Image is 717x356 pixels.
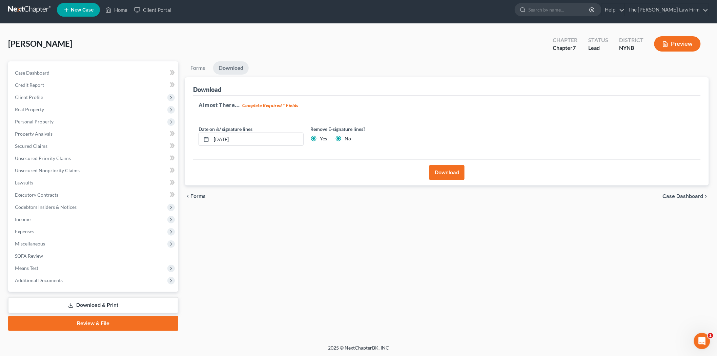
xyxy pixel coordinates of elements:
[9,164,178,177] a: Unsecured Nonpriority Claims
[15,192,58,198] span: Executory Contracts
[9,152,178,164] a: Unsecured Priority Claims
[9,177,178,189] a: Lawsuits
[619,36,643,44] div: District
[9,140,178,152] a: Secured Claims
[15,277,63,283] span: Additional Documents
[15,94,43,100] span: Client Profile
[15,265,38,271] span: Means Test
[8,316,178,331] a: Review & File
[588,36,608,44] div: Status
[703,194,709,199] i: chevron_right
[602,4,624,16] a: Help
[185,194,215,199] button: chevron_left Forms
[15,216,30,222] span: Income
[15,143,47,149] span: Secured Claims
[243,103,299,108] strong: Complete Required * Fields
[8,297,178,313] a: Download & Print
[15,241,45,246] span: Miscellaneous
[131,4,175,16] a: Client Portal
[15,155,71,161] span: Unsecured Priority Claims
[663,194,709,199] a: Case Dashboard chevron_right
[15,82,44,88] span: Credit Report
[15,253,43,259] span: SOFA Review
[553,36,577,44] div: Chapter
[654,36,701,52] button: Preview
[213,61,249,75] a: Download
[9,189,178,201] a: Executory Contracts
[708,333,713,338] span: 1
[211,133,303,146] input: MM/DD/YYYY
[15,167,80,173] span: Unsecured Nonpriority Claims
[199,101,695,109] h5: Almost There...
[9,250,178,262] a: SOFA Review
[193,85,221,94] div: Download
[345,135,351,142] label: No
[15,106,44,112] span: Real Property
[199,125,252,133] label: Date on /s/ signature lines
[625,4,709,16] a: The [PERSON_NAME] Law Firm
[8,39,72,48] span: [PERSON_NAME]
[573,44,576,51] span: 7
[15,180,33,185] span: Lawsuits
[553,44,577,52] div: Chapter
[15,70,49,76] span: Case Dashboard
[9,128,178,140] a: Property Analysis
[102,4,131,16] a: Home
[694,333,710,349] iframe: Intercom live chat
[185,194,190,199] i: chevron_left
[15,119,54,124] span: Personal Property
[663,194,703,199] span: Case Dashboard
[71,7,94,13] span: New Case
[588,44,608,52] div: Lead
[9,67,178,79] a: Case Dashboard
[310,125,415,133] label: Remove E-signature lines?
[9,79,178,91] a: Credit Report
[15,229,34,234] span: Expenses
[528,3,590,16] input: Search by name...
[185,61,210,75] a: Forms
[15,204,77,210] span: Codebtors Insiders & Notices
[320,135,327,142] label: Yes
[619,44,643,52] div: NYNB
[15,131,53,137] span: Property Analysis
[429,165,465,180] button: Download
[190,194,206,199] span: Forms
